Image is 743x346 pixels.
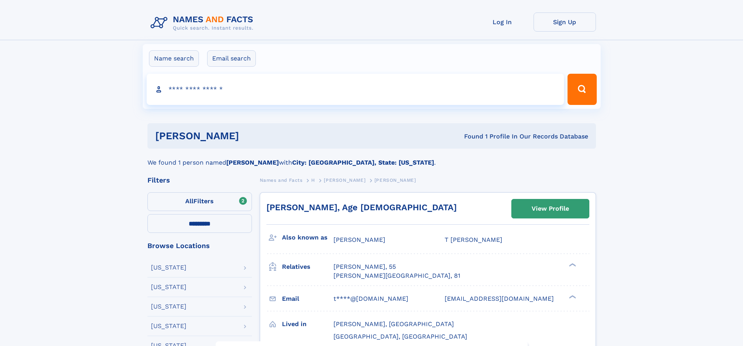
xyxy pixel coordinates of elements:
span: H [311,177,315,183]
label: Email search [207,50,256,67]
a: [PERSON_NAME] [324,175,365,185]
div: Found 1 Profile In Our Records Database [351,132,588,141]
div: Filters [147,177,252,184]
a: Sign Up [534,12,596,32]
div: [US_STATE] [151,303,186,310]
button: Search Button [567,74,596,105]
div: Browse Locations [147,242,252,249]
span: [PERSON_NAME] [374,177,416,183]
b: City: [GEOGRAPHIC_DATA], State: [US_STATE] [292,159,434,166]
a: Names and Facts [260,175,303,185]
div: ❯ [567,263,576,268]
div: We found 1 person named with . [147,149,596,167]
h3: Lived in [282,318,333,331]
a: H [311,175,315,185]
h3: Also known as [282,231,333,244]
div: View Profile [532,200,569,218]
div: ❯ [567,294,576,299]
a: Log In [471,12,534,32]
div: [US_STATE] [151,323,186,329]
span: [PERSON_NAME], [GEOGRAPHIC_DATA] [333,320,454,328]
span: [PERSON_NAME] [333,236,385,243]
a: [PERSON_NAME], Age [DEMOGRAPHIC_DATA] [266,202,457,212]
span: All [185,197,193,205]
a: [PERSON_NAME], 55 [333,263,396,271]
span: [EMAIL_ADDRESS][DOMAIN_NAME] [445,295,554,302]
label: Filters [147,192,252,211]
img: Logo Names and Facts [147,12,260,34]
span: [GEOGRAPHIC_DATA], [GEOGRAPHIC_DATA] [333,333,467,340]
h3: Email [282,292,333,305]
span: T [PERSON_NAME] [445,236,502,243]
a: [PERSON_NAME][GEOGRAPHIC_DATA], 81 [333,271,460,280]
a: View Profile [512,199,589,218]
span: [PERSON_NAME] [324,177,365,183]
b: [PERSON_NAME] [226,159,279,166]
div: [US_STATE] [151,284,186,290]
h1: [PERSON_NAME] [155,131,352,141]
div: [US_STATE] [151,264,186,271]
label: Name search [149,50,199,67]
h3: Relatives [282,260,333,273]
input: search input [147,74,564,105]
